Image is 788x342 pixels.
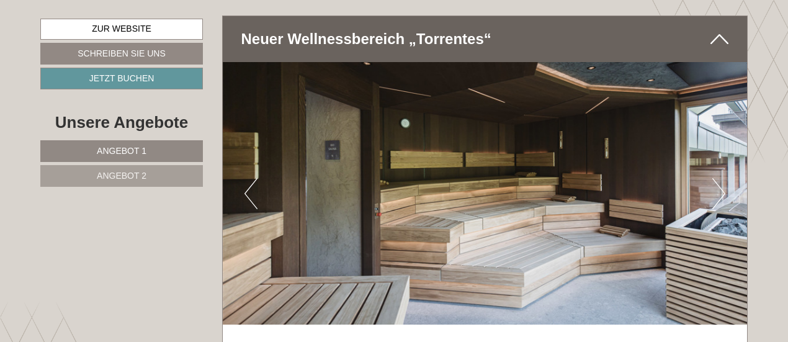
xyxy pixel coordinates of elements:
a: Zur Website [40,19,203,40]
button: Next [712,178,725,209]
button: Previous [244,178,257,209]
span: Angebot 1 [97,146,146,156]
span: Angebot 2 [97,171,146,181]
div: Unsere Angebote [40,111,203,134]
a: Jetzt buchen [40,68,203,89]
div: Neuer Wellnessbereich „Torrentes“ [223,16,748,62]
a: Schreiben Sie uns [40,43,203,65]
